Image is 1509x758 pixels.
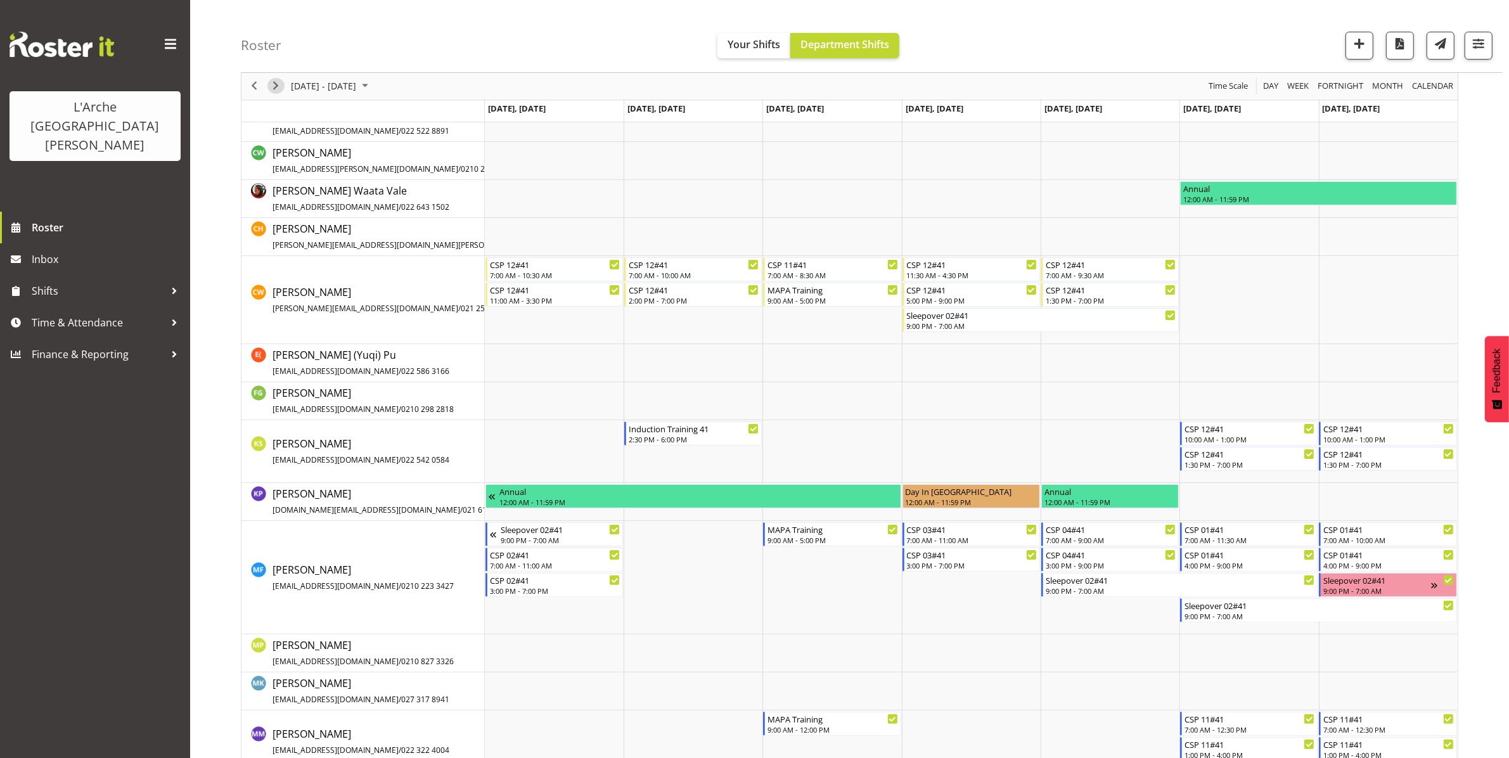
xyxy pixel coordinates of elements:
[501,523,620,536] div: Sleepover 02#41
[907,560,1037,570] div: 3:00 PM - 7:00 PM
[1046,270,1176,280] div: 7:00 AM - 9:30 AM
[1041,522,1179,546] div: Melissa Fry"s event - CSP 04#41 Begin From Friday, May 30, 2025 at 7:00:00 AM GMT+12:00 Ends At F...
[273,303,458,314] span: [PERSON_NAME][EMAIL_ADDRESS][DOMAIN_NAME]
[1323,724,1453,735] div: 7:00 AM - 12:30 PM
[241,634,485,672] td: Mia Parr resource
[629,434,759,444] div: 2:30 PM - 6:00 PM
[273,486,506,517] a: [PERSON_NAME][DOMAIN_NAME][EMAIL_ADDRESS][DOMAIN_NAME]/021 618 124
[1046,283,1176,296] div: CSP 12#41
[902,522,1040,546] div: Melissa Fry"s event - CSP 03#41 Begin From Thursday, May 29, 2025 at 7:00:00 AM GMT+12:00 Ends At...
[290,79,357,94] span: [DATE] - [DATE]
[485,573,623,597] div: Melissa Fry"s event - CSP 02#41 Begin From Monday, May 26, 2025 at 3:00:00 PM GMT+12:00 Ends At M...
[273,638,454,668] a: [PERSON_NAME][EMAIL_ADDRESS][DOMAIN_NAME]/0210 827 3326
[241,672,485,710] td: Michelle Kohnen resource
[273,386,454,415] span: [PERSON_NAME]
[401,694,449,705] span: 027 317 8941
[490,586,620,596] div: 3:00 PM - 7:00 PM
[246,79,263,94] button: Previous
[241,483,485,521] td: Krishnaben Patel resource
[273,385,454,416] a: [PERSON_NAME][EMAIL_ADDRESS][DOMAIN_NAME]/0210 298 2818
[490,258,620,271] div: CSP 12#41
[1041,484,1179,508] div: Krishnaben Patel"s event - Annual Begin From Friday, May 30, 2025 at 12:00:00 AM GMT+12:00 Ends A...
[1323,103,1380,114] span: [DATE], [DATE]
[1319,522,1456,546] div: Melissa Fry"s event - CSP 01#41 Begin From Sunday, June 1, 2025 at 7:00:00 AM GMT+12:00 Ends At S...
[1323,434,1453,444] div: 10:00 AM - 1:00 PM
[273,436,449,466] a: [PERSON_NAME][EMAIL_ADDRESS][DOMAIN_NAME]/022 542 0584
[1185,712,1314,725] div: CSP 11#41
[401,454,449,465] span: 022 542 0584
[1046,523,1176,536] div: CSP 04#41
[767,523,897,536] div: MAPA Training
[1183,194,1454,204] div: 12:00 AM - 11:59 PM
[1046,574,1315,586] div: Sleepover 02#41
[1261,79,1281,94] button: Timeline Day
[273,638,454,667] span: [PERSON_NAME]
[273,107,449,138] a: [PERSON_NAME][EMAIL_ADDRESS][DOMAIN_NAME]/022 522 8891
[1319,548,1456,572] div: Melissa Fry"s event - CSP 01#41 Begin From Sunday, June 1, 2025 at 4:00:00 PM GMT+12:00 Ends At S...
[624,421,762,446] div: Kalpana Sapkota"s event - Induction Training 41 Begin From Tuesday, May 27, 2025 at 2:30:00 PM GM...
[1041,548,1179,572] div: Melissa Fry"s event - CSP 04#41 Begin From Friday, May 30, 2025 at 3:00:00 PM GMT+12:00 Ends At F...
[629,283,759,296] div: CSP 12#41
[1319,712,1456,736] div: Michelle Muir"s event - CSP 11#41 Begin From Sunday, June 1, 2025 at 7:00:00 AM GMT+12:00 Ends At...
[1180,447,1318,471] div: Kalpana Sapkota"s event - CSP 12#41 Begin From Saturday, May 31, 2025 at 1:30:00 PM GMT+12:00 End...
[1323,574,1431,586] div: Sleepover 02#41
[273,366,399,376] span: [EMAIL_ADDRESS][DOMAIN_NAME]
[485,257,623,281] div: Cindy Walters"s event - CSP 12#41 Begin From Monday, May 26, 2025 at 7:00:00 AM GMT+12:00 Ends At...
[241,142,485,180] td: Caitlin Wood resource
[241,344,485,382] td: Estelle (Yuqi) Pu resource
[273,285,509,315] a: [PERSON_NAME][PERSON_NAME][EMAIL_ADDRESS][DOMAIN_NAME]/021 251 8963
[1323,738,1453,750] div: CSP 11#41
[1491,349,1503,393] span: Feedback
[32,281,165,300] span: Shifts
[1046,560,1176,570] div: 3:00 PM - 9:00 PM
[1041,283,1179,307] div: Cindy Walters"s event - CSP 12#41 Begin From Friday, May 30, 2025 at 1:30:00 PM GMT+12:00 Ends At...
[1185,535,1314,545] div: 7:00 AM - 11:30 AM
[1185,599,1454,612] div: Sleepover 02#41
[1185,548,1314,561] div: CSP 01#41
[1180,598,1457,622] div: Melissa Fry"s event - Sleepover 02#41 Begin From Saturday, May 31, 2025 at 9:00:00 PM GMT+12:00 E...
[241,104,485,142] td: Bibi Ali resource
[490,283,620,296] div: CSP 12#41
[1319,447,1456,471] div: Kalpana Sapkota"s event - CSP 12#41 Begin From Sunday, June 1, 2025 at 1:30:00 PM GMT+12:00 Ends ...
[401,745,449,755] span: 022 322 4004
[1316,79,1365,94] span: Fortnight
[1046,258,1176,271] div: CSP 12#41
[1185,560,1314,570] div: 4:00 PM - 9:00 PM
[1465,32,1493,60] button: Filter Shifts
[767,724,897,735] div: 9:00 AM - 12:00 PM
[1345,32,1373,60] button: Add a new shift
[767,270,897,280] div: 7:00 AM - 8:30 AM
[629,295,759,305] div: 2:00 PM - 7:00 PM
[1371,79,1404,94] span: Month
[1207,79,1249,94] span: Time Scale
[1185,459,1314,470] div: 1:30 PM - 7:00 PM
[273,726,449,757] a: [PERSON_NAME][EMAIL_ADDRESS][DOMAIN_NAME]/022 322 4004
[399,581,401,591] span: /
[273,563,454,592] span: [PERSON_NAME]
[629,422,759,435] div: Induction Training 41
[907,535,1037,545] div: 7:00 AM - 11:00 AM
[499,497,898,507] div: 12:00 AM - 11:59 PM
[906,485,1037,498] div: Day In [GEOGRAPHIC_DATA]
[763,257,901,281] div: Cindy Walters"s event - CSP 11#41 Begin From Wednesday, May 28, 2025 at 7:00:00 AM GMT+12:00 Ends...
[273,404,399,414] span: [EMAIL_ADDRESS][DOMAIN_NAME]
[485,548,623,572] div: Melissa Fry"s event - CSP 02#41 Begin From Monday, May 26, 2025 at 7:00:00 AM GMT+12:00 Ends At M...
[1041,573,1318,597] div: Melissa Fry"s event - Sleepover 02#41 Begin From Friday, May 30, 2025 at 9:00:00 PM GMT+12:00 End...
[273,562,454,593] a: [PERSON_NAME][EMAIL_ADDRESS][DOMAIN_NAME]/0210 223 3427
[241,420,485,483] td: Kalpana Sapkota resource
[907,283,1037,296] div: CSP 12#41
[1410,79,1456,94] button: Month
[763,522,901,546] div: Melissa Fry"s event - MAPA Training Begin From Wednesday, May 28, 2025 at 9:00:00 AM GMT+12:00 En...
[1180,522,1318,546] div: Melissa Fry"s event - CSP 01#41 Begin From Saturday, May 31, 2025 at 7:00:00 AM GMT+12:00 Ends At...
[767,283,897,296] div: MAPA Training
[241,382,485,420] td: Faustina Gaensicke resource
[1323,535,1453,545] div: 7:00 AM - 10:00 AM
[1323,523,1453,536] div: CSP 01#41
[399,404,401,414] span: /
[1046,295,1176,305] div: 1:30 PM - 7:00 PM
[241,521,485,634] td: Melissa Fry resource
[243,73,265,100] div: previous period
[267,79,285,94] button: Next
[32,250,184,269] span: Inbox
[627,103,685,114] span: [DATE], [DATE]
